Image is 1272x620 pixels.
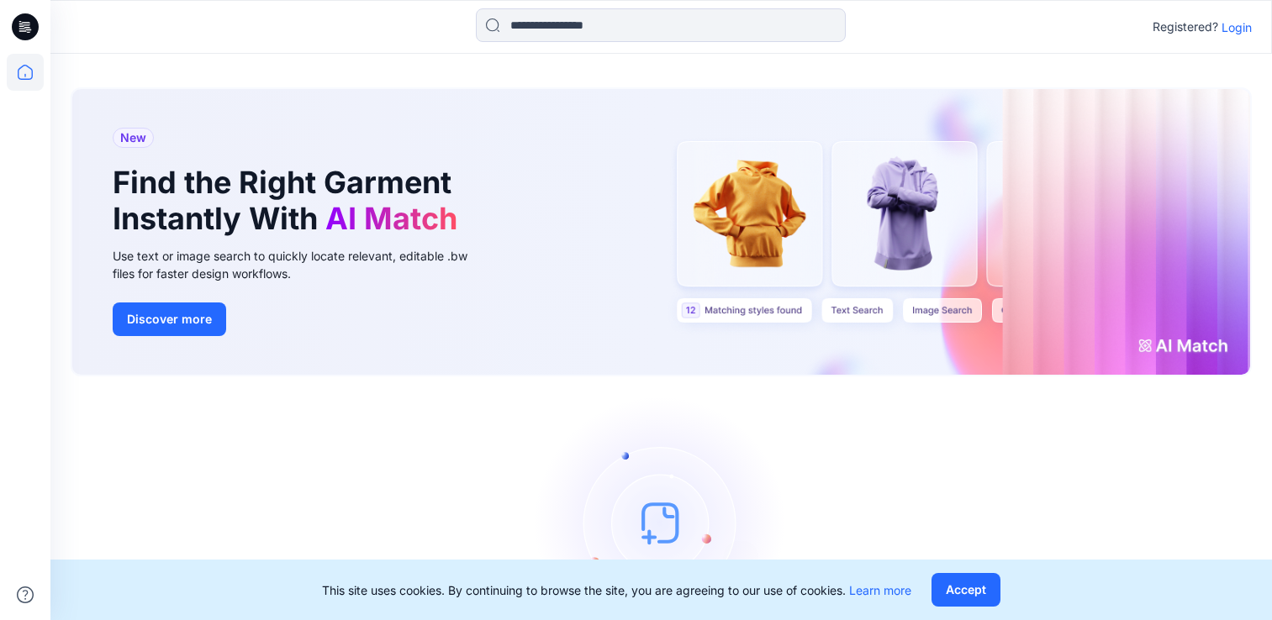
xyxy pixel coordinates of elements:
p: Registered? [1153,17,1218,37]
div: Use text or image search to quickly locate relevant, editable .bw files for faster design workflows. [113,247,491,282]
p: Login [1222,18,1252,36]
button: Accept [932,573,1000,607]
h1: Find the Right Garment Instantly With [113,165,466,237]
p: This site uses cookies. By continuing to browse the site, you are agreeing to our use of cookies. [322,581,911,599]
a: Learn more [849,583,911,597]
span: New [120,128,146,148]
button: Discover more [113,302,226,336]
span: AI Match [325,200,457,237]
